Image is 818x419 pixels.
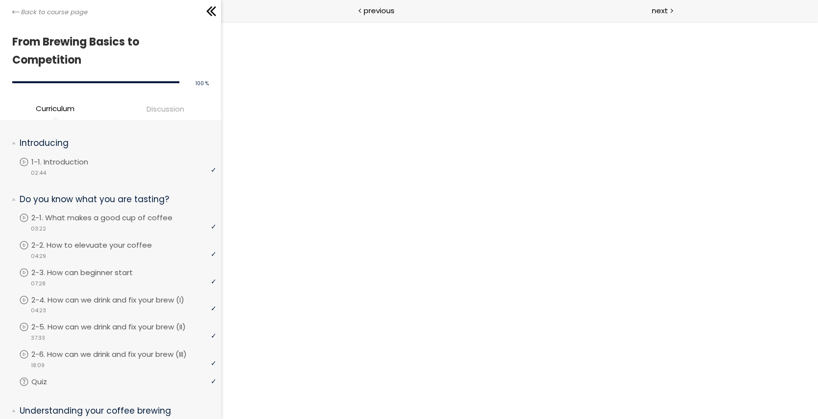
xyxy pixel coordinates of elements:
span: Discussion [147,103,184,115]
span: previous [364,5,395,16]
h1: From Brewing Basics to Competition [12,33,204,70]
p: 2-1. What makes a good cup of coffee [31,212,192,223]
span: 37:33 [31,334,45,342]
span: 02:44 [31,169,46,177]
span: next [652,5,668,16]
p: 2-3. How can beginner start [31,267,152,278]
span: 04:29 [31,252,46,260]
span: 07:28 [31,279,46,288]
p: 2-4. How can we drink and fix your brew (I) [31,295,204,305]
span: 03:22 [31,225,46,233]
span: 04:23 [31,306,46,315]
p: 2-6. How can we drink and fix your brew (III) [31,349,206,360]
span: 100 % [196,80,209,87]
span: Back to course page [21,7,88,17]
p: Introducing [20,137,209,149]
p: Do you know what you are tasting? [20,193,209,206]
a: Back to course page [12,7,88,17]
p: Quiz [31,376,67,387]
span: Curriculum [36,103,74,114]
p: 1-1. Introduction [31,157,108,167]
p: 2-5. How can we drink and fix your brew (II) [31,322,205,332]
p: 2-2. How to elevuate your coffee [31,240,172,251]
span: 18:09 [31,361,45,370]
